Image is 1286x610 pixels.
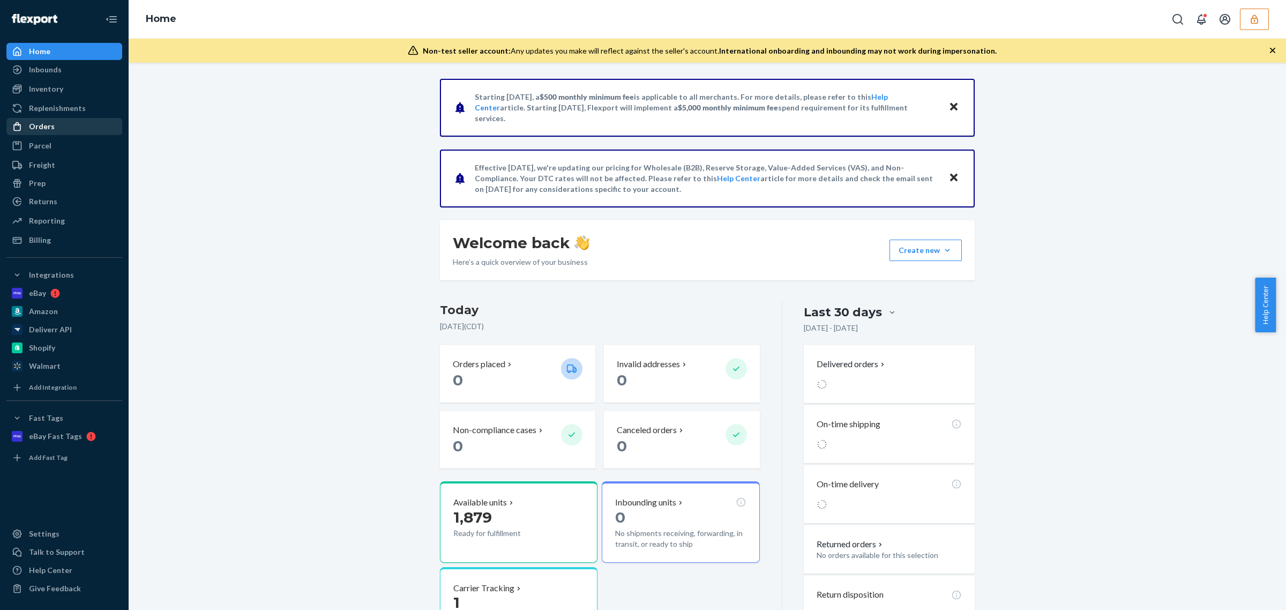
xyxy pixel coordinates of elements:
h3: Today [440,302,760,319]
p: Canceled orders [617,424,677,436]
div: Freight [29,160,55,170]
p: Inbounding units [615,496,676,509]
ol: breadcrumbs [137,4,185,35]
div: Replenishments [29,103,86,114]
div: Add Fast Tag [29,453,68,462]
div: Shopify [29,343,55,353]
div: Give Feedback [29,583,81,594]
span: $500 monthly minimum fee [540,92,634,101]
div: Orders [29,121,55,132]
div: Parcel [29,140,51,151]
div: Last 30 days [804,304,882,321]
button: Give Feedback [6,580,122,597]
div: Prep [29,178,46,189]
span: 0 [453,371,463,389]
div: Fast Tags [29,413,63,423]
a: Billing [6,232,122,249]
p: On-time shipping [817,418,880,430]
div: eBay Fast Tags [29,431,82,442]
button: Integrations [6,266,122,284]
button: Returned orders [817,538,885,551]
p: Available units [453,496,507,509]
div: Settings [29,529,59,539]
p: Effective [DATE], we're updating our pricing for Wholesale (B2B), Reserve Storage, Value-Added Se... [475,162,938,195]
a: Home [146,13,176,25]
span: 1,879 [453,508,492,526]
button: Inbounding units0No shipments receiving, forwarding, in transit, or ready to ship [602,481,759,563]
button: Open account menu [1214,9,1236,30]
a: Settings [6,525,122,542]
a: Orders [6,118,122,135]
a: Shopify [6,339,122,356]
div: Any updates you make will reflect against the seller's account. [423,46,997,56]
button: Open Search Box [1167,9,1188,30]
span: 0 [453,437,463,455]
button: Help Center [1255,278,1276,332]
p: [DATE] - [DATE] [804,323,858,333]
img: hand-wave emoji [574,235,589,250]
p: Starting [DATE], a is applicable to all merchants. For more details, please refer to this article... [475,92,938,124]
button: Close Navigation [101,9,122,30]
button: Invalid addresses 0 [604,345,759,403]
a: Returns [6,193,122,210]
p: No orders available for this selection [817,550,962,561]
a: Help Center [717,174,760,183]
div: Amazon [29,306,58,317]
a: Replenishments [6,100,122,117]
span: Non-test seller account: [423,46,511,55]
p: Ready for fulfillment [453,528,552,539]
p: Non-compliance cases [453,424,536,436]
div: eBay [29,288,46,299]
a: Help Center [6,562,122,579]
div: Returns [29,196,57,207]
a: Inventory [6,80,122,98]
p: Orders placed [453,358,505,370]
div: Inbounds [29,64,62,75]
img: Flexport logo [12,14,57,25]
span: 0 [615,508,625,526]
a: Reporting [6,212,122,229]
div: Integrations [29,270,74,280]
p: [DATE] ( CDT ) [440,321,760,332]
p: On-time delivery [817,478,879,490]
button: Fast Tags [6,410,122,427]
a: Home [6,43,122,60]
button: Delivered orders [817,358,887,370]
a: Prep [6,175,122,192]
button: Canceled orders 0 [604,411,759,468]
p: Return disposition [817,589,884,601]
span: $5,000 monthly minimum fee [678,103,778,112]
a: eBay Fast Tags [6,428,122,445]
div: Deliverr API [29,324,72,335]
div: Add Integration [29,383,77,392]
a: Amazon [6,303,122,320]
button: Available units1,879Ready for fulfillment [440,481,597,563]
a: Inbounds [6,61,122,78]
a: Talk to Support [6,544,122,561]
h1: Welcome back [453,233,589,252]
a: Add Integration [6,379,122,396]
div: Talk to Support [29,547,85,557]
button: Non-compliance cases 0 [440,411,595,468]
p: No shipments receiving, forwarding, in transit, or ready to ship [615,528,746,549]
p: Here’s a quick overview of your business [453,257,589,267]
div: Reporting [29,215,65,226]
div: Billing [29,235,51,246]
button: Close [947,170,961,186]
a: Deliverr API [6,321,122,338]
button: Close [947,100,961,115]
div: Home [29,46,50,57]
button: Create new [889,240,962,261]
a: Add Fast Tag [6,449,122,466]
div: Walmart [29,361,61,371]
span: International onboarding and inbounding may not work during impersonation. [719,46,997,55]
div: Inventory [29,84,63,94]
button: Open notifications [1191,9,1212,30]
a: Parcel [6,137,122,154]
a: eBay [6,285,122,302]
span: 0 [617,371,627,389]
a: Freight [6,157,122,174]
